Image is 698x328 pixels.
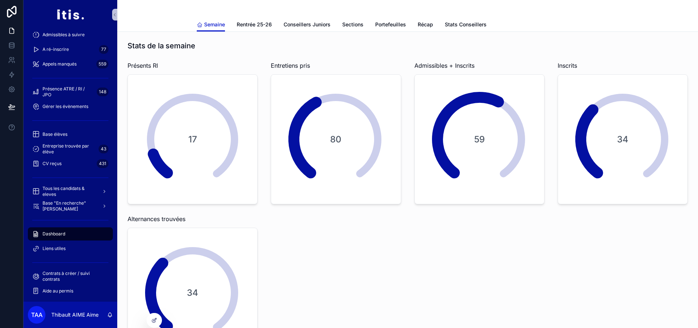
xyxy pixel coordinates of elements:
span: 34 [617,134,628,145]
span: Inscrits [558,61,577,70]
span: Stats Conseillers [445,21,487,28]
span: Alternances trouvées [128,215,185,223]
span: Semaine [204,21,225,28]
span: Présents RI [128,61,158,70]
div: 77 [99,45,108,54]
span: Base élèves [43,131,67,137]
a: Gérer les évènements [28,100,113,113]
span: 34 [187,287,198,299]
p: Thibault AIME Aime [51,311,99,318]
a: Rentrée 25-26 [237,18,272,33]
img: App logo [56,9,84,20]
span: 59 [474,134,485,145]
span: Appels manqués [43,61,77,67]
span: Entreprise trouvée par élève [43,143,96,155]
span: Base "En recherche" [PERSON_NAME] [43,200,96,212]
span: Sections [342,21,363,28]
a: CV reçus431 [28,157,113,170]
span: Gérer les évènements [43,104,88,109]
div: 559 [96,60,108,68]
span: TAA [31,310,43,319]
a: Dashboard [28,227,113,241]
a: Contrats à créer / suivi contrats [28,270,113,283]
span: Récap [418,21,433,28]
span: Tous les candidats & eleves [43,186,96,197]
a: Sections [342,18,363,33]
span: Portefeuilles [375,21,406,28]
a: Semaine [197,18,225,32]
a: Conseillers Juniors [284,18,330,33]
a: A ré-inscrire77 [28,43,113,56]
div: 148 [97,87,108,96]
span: Dashboard [43,231,65,237]
span: Contrats à créer / suivi contrats [43,271,106,282]
a: Appels manqués559 [28,57,113,71]
div: 431 [97,159,108,168]
span: Rentrée 25-26 [237,21,272,28]
span: A ré-inscrire [43,46,69,52]
span: CV reçus [43,161,62,167]
a: Présence ATRE / RI / JPO148 [28,85,113,98]
span: Admissibles + Inscrits [414,61,474,70]
a: Stats Conseillers [445,18,487,33]
a: Base élèves [28,128,113,141]
a: Aide au permis [28,284,113,298]
span: Présence ATRE / RI / JPO [43,86,94,98]
a: Base "En recherche" [PERSON_NAME] [28,200,113,213]
div: 43 [99,145,108,153]
a: Tous les candidats & eleves [28,185,113,198]
span: Entretiens pris [271,61,310,70]
a: Liens utiles [28,242,113,255]
span: 80 [330,134,341,145]
span: Admissibles à suivre [43,32,85,38]
span: 17 [188,134,197,145]
span: Aide au permis [43,288,73,294]
h1: Stats de la semaine [128,41,195,51]
span: Liens utiles [43,246,66,251]
a: Admissibles à suivre [28,28,113,41]
a: Entreprise trouvée par élève43 [28,142,113,156]
a: Récap [418,18,433,33]
a: Portefeuilles [375,18,406,33]
span: Conseillers Juniors [284,21,330,28]
div: scrollable content [23,29,117,302]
